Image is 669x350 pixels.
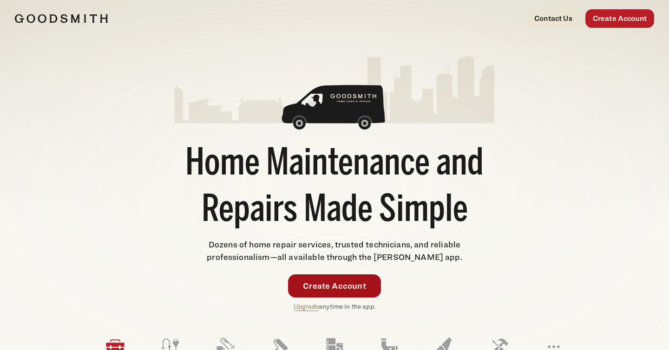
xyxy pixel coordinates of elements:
a: Contact Us [527,9,580,28]
span: Dozens of home repair services, trusted technicians, and reliable professionalism—all available t... [207,240,462,262]
a: Create Account [585,9,654,28]
h1: Home Maintenance and Repairs Made Simple [175,142,494,234]
a: Create Account [288,274,381,298]
p: anytime in the app. [294,301,375,312]
img: Goodsmith [15,14,108,23]
a: Upgrade [294,302,319,310]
